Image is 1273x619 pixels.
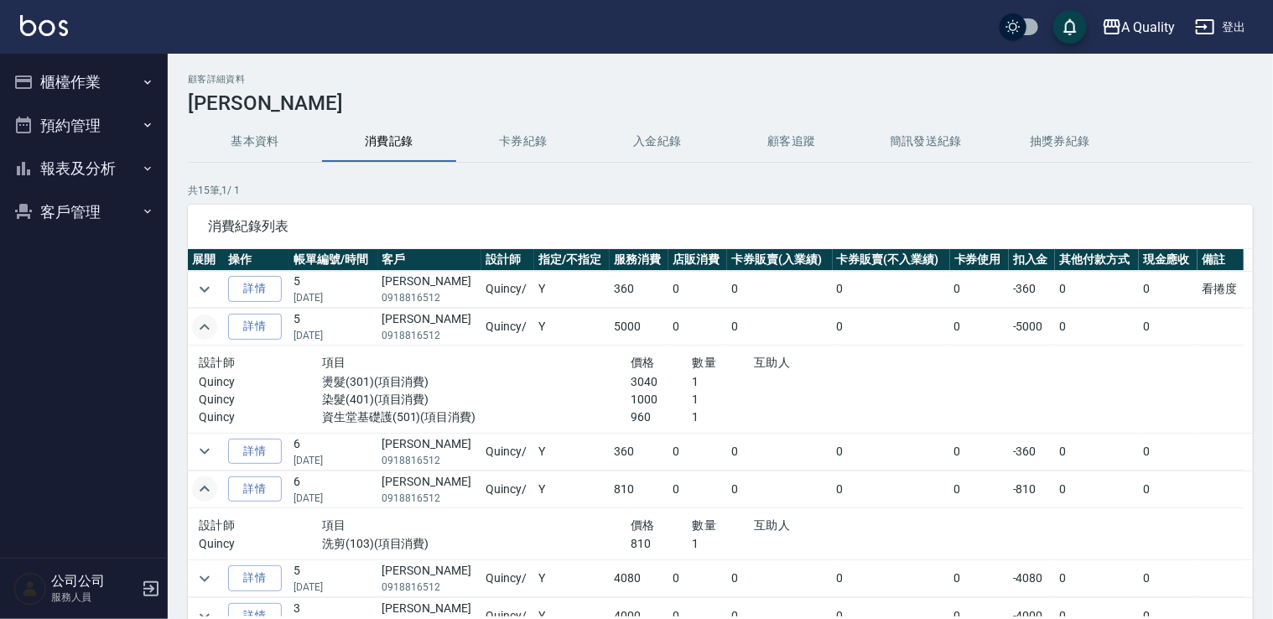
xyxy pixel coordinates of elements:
th: 現金應收 [1139,249,1198,271]
button: 預約管理 [7,104,161,148]
p: 0918816512 [382,453,478,468]
button: 入金紀錄 [590,122,725,162]
p: Quincy [199,408,322,426]
td: -5000 [1009,309,1055,346]
button: 簡訊發送紀錄 [859,122,993,162]
td: 0 [1139,433,1198,470]
td: 0 [1055,271,1139,308]
button: 櫃檯作業 [7,60,161,104]
td: 0 [833,309,950,346]
button: expand row [192,439,217,464]
a: 詳情 [228,314,282,340]
p: Quincy [199,391,322,408]
span: 數量 [692,356,716,369]
td: 0 [668,560,727,597]
button: expand row [192,476,217,502]
td: 0 [727,471,832,507]
p: [DATE] [294,453,373,468]
p: 0918816512 [382,328,478,343]
p: 810 [631,535,693,553]
td: [PERSON_NAME] [378,309,482,346]
button: save [1053,10,1087,44]
button: 報表及分析 [7,147,161,190]
span: 價格 [631,356,655,369]
h2: 顧客詳細資料 [188,74,1253,85]
th: 服務消費 [610,249,668,271]
td: 360 [610,271,668,308]
td: 0 [727,433,832,470]
td: 6 [289,433,377,470]
button: 基本資料 [188,122,322,162]
td: 5 [289,560,377,597]
p: 洗剪(103)(項目消費) [322,535,631,553]
span: 設計師 [199,518,235,532]
td: 0 [1055,309,1139,346]
td: 0 [950,271,1009,308]
p: 960 [631,408,693,426]
td: 0 [1055,471,1139,507]
p: 0918816512 [382,491,478,506]
span: 數量 [692,518,716,532]
th: 卡券販賣(不入業績) [833,249,950,271]
td: [PERSON_NAME] [378,433,482,470]
p: 燙髮(301)(項目消費) [322,373,631,391]
td: 360 [610,433,668,470]
td: -360 [1009,433,1055,470]
h5: 公司公司 [51,573,137,590]
span: 項目 [322,356,346,369]
img: Logo [20,15,68,36]
h3: [PERSON_NAME] [188,91,1253,115]
p: [DATE] [294,328,373,343]
th: 展開 [188,249,224,271]
td: [PERSON_NAME] [378,560,482,597]
td: 5 [289,271,377,308]
td: Quincy / [481,471,533,507]
td: 看捲度 [1198,271,1244,308]
th: 操作 [224,249,290,271]
td: -360 [1009,271,1055,308]
button: expand row [192,566,217,591]
span: 互助人 [754,518,790,532]
th: 指定/不指定 [534,249,610,271]
th: 設計師 [481,249,533,271]
td: Quincy / [481,560,533,597]
p: [DATE] [294,491,373,506]
p: 1 [692,373,754,391]
span: 項目 [322,518,346,532]
th: 扣入金 [1009,249,1055,271]
td: 0 [727,560,832,597]
button: 消費記錄 [322,122,456,162]
td: 0 [950,433,1009,470]
a: 詳情 [228,476,282,502]
a: 詳情 [228,439,282,465]
td: Y [534,271,610,308]
button: 顧客追蹤 [725,122,859,162]
p: 1 [692,408,754,426]
button: A Quality [1095,10,1182,44]
span: 消費紀錄列表 [208,218,1233,235]
td: [PERSON_NAME] [378,271,482,308]
p: 1 [692,535,754,553]
th: 卡券使用 [950,249,1009,271]
td: 0 [1139,560,1198,597]
th: 備註 [1198,249,1244,271]
td: 0 [727,309,832,346]
span: 設計師 [199,356,235,369]
td: [PERSON_NAME] [378,471,482,507]
th: 卡券販賣(入業績) [727,249,832,271]
td: Quincy / [481,309,533,346]
button: 客戶管理 [7,190,161,234]
a: 詳情 [228,565,282,591]
td: 0 [1139,271,1198,308]
td: 5 [289,309,377,346]
td: 0 [1139,471,1198,507]
td: -4080 [1009,560,1055,597]
p: 共 15 筆, 1 / 1 [188,183,1253,198]
td: Quincy / [481,271,533,308]
td: 0 [833,471,950,507]
span: 價格 [631,518,655,532]
div: A Quality [1122,17,1176,38]
td: 6 [289,471,377,507]
td: Y [534,471,610,507]
button: 抽獎券紀錄 [993,122,1127,162]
